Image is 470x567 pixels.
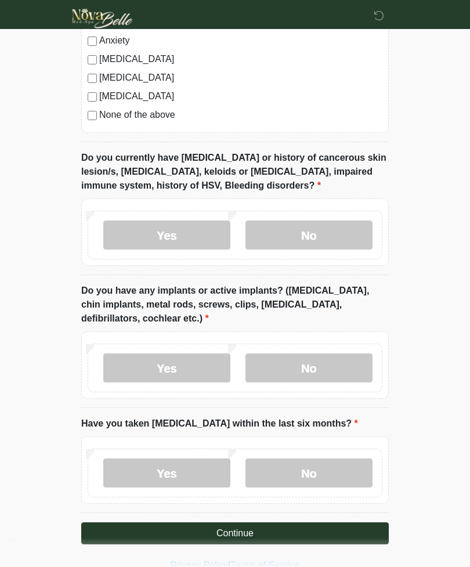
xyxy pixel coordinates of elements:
[103,353,230,382] label: Yes
[99,34,382,48] label: Anxiety
[88,55,97,64] input: [MEDICAL_DATA]
[99,89,382,103] label: [MEDICAL_DATA]
[88,111,97,120] input: None of the above
[81,417,358,431] label: Have you taken [MEDICAL_DATA] within the last six months?
[103,458,230,487] label: Yes
[81,284,389,326] label: Do you have any implants or active implants? ([MEDICAL_DATA], chin implants, metal rods, screws, ...
[103,221,230,250] label: Yes
[99,71,382,85] label: [MEDICAL_DATA]
[81,522,389,544] button: Continue
[88,74,97,83] input: [MEDICAL_DATA]
[70,9,135,28] img: Novabelle medspa Logo
[88,92,97,102] input: [MEDICAL_DATA]
[81,151,389,193] label: Do you currently have [MEDICAL_DATA] or history of cancerous skin lesion/s, [MEDICAL_DATA], keloi...
[99,108,382,122] label: None of the above
[99,52,382,66] label: [MEDICAL_DATA]
[88,37,97,46] input: Anxiety
[245,458,373,487] label: No
[245,353,373,382] label: No
[245,221,373,250] label: No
